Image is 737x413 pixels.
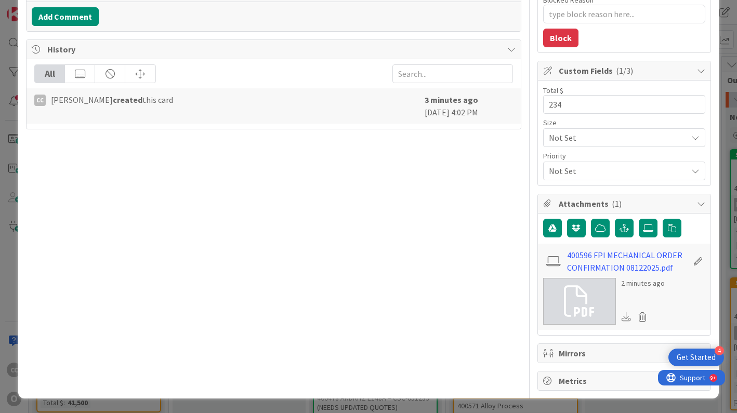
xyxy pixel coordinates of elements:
button: Block [543,29,578,47]
span: History [47,43,502,56]
div: Download [621,310,633,324]
span: Not Set [549,164,682,178]
div: All [35,65,65,83]
button: Add Comment [32,7,99,26]
div: 9+ [52,4,58,12]
div: 4 [715,346,724,355]
a: 400596 FPI MECHANICAL ORDER CONFIRMATION 08122025.pdf [567,249,688,274]
span: Mirrors [559,347,692,359]
span: Attachments [559,197,692,210]
span: ( 1 ) [612,198,622,209]
span: Support [22,2,47,14]
label: Total $ [543,86,563,95]
div: 2 minutes ago [621,278,665,289]
div: Open Get Started checklist, remaining modules: 4 [668,349,724,366]
span: ( 1/3 ) [616,65,633,76]
div: Size [543,119,705,126]
div: [DATE] 4:02 PM [425,94,513,118]
span: Custom Fields [559,64,692,77]
div: CC [34,95,46,106]
div: Priority [543,152,705,159]
b: 3 minutes ago [425,95,478,105]
span: Metrics [559,375,692,387]
span: [PERSON_NAME] this card [51,94,173,106]
b: created [113,95,142,105]
span: Not Set [549,130,682,145]
div: Get Started [677,352,716,363]
input: Search... [392,64,513,83]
